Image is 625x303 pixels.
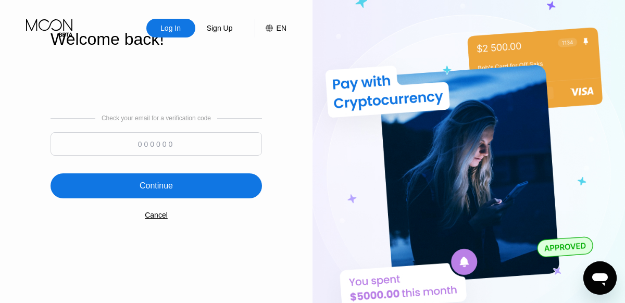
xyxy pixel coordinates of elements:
[206,23,234,33] div: Sign Up
[583,261,617,295] iframe: Button to launch messaging window
[102,115,211,122] div: Check your email for a verification code
[146,19,195,37] div: Log In
[145,211,168,219] div: Cancel
[195,19,244,37] div: Sign Up
[255,19,286,37] div: EN
[51,173,262,198] div: Continue
[159,23,182,33] div: Log In
[277,24,286,32] div: EN
[51,30,262,49] div: Welcome back!
[51,132,262,156] input: 000000
[140,181,173,191] div: Continue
